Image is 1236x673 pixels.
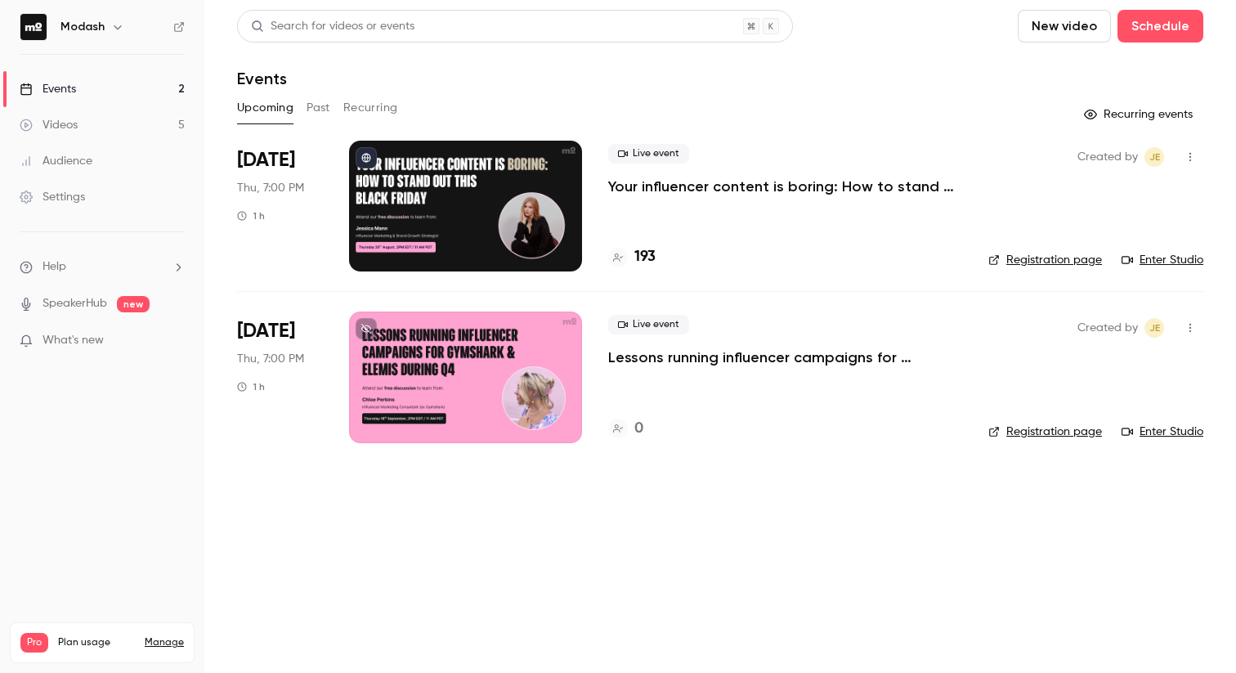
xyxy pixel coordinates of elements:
span: Thu, 7:00 PM [237,180,304,196]
span: Jack Eaton [1144,147,1164,167]
span: Created by [1077,318,1138,338]
div: Aug 28 Thu, 7:00 PM (Europe/London) [237,141,323,271]
span: JE [1149,147,1160,167]
h6: Modash [60,19,105,35]
span: Created by [1077,147,1138,167]
div: Search for videos or events [251,18,414,35]
span: Pro [20,633,48,653]
a: Enter Studio [1122,424,1203,440]
h4: 0 [634,418,643,440]
button: Schedule [1117,10,1203,43]
button: New video [1018,10,1111,43]
span: JE [1149,318,1160,338]
a: Registration page [988,424,1102,440]
span: What's new [43,332,104,349]
a: Registration page [988,252,1102,268]
span: Plan usage [58,636,135,649]
div: Settings [20,189,85,205]
li: help-dropdown-opener [20,258,185,276]
span: Help [43,258,66,276]
img: Modash [20,14,47,40]
a: Manage [145,636,184,649]
span: Live event [608,315,689,334]
span: Jack Eaton [1144,318,1164,338]
a: 0 [608,418,643,440]
span: [DATE] [237,147,295,173]
button: Past [307,95,330,121]
span: Thu, 7:00 PM [237,351,304,367]
div: Audience [20,153,92,169]
button: Recurring [343,95,398,121]
button: Upcoming [237,95,293,121]
h1: Events [237,69,287,88]
div: Events [20,81,76,97]
h4: 193 [634,246,656,268]
a: Enter Studio [1122,252,1203,268]
a: 193 [608,246,656,268]
a: SpeakerHub [43,295,107,312]
button: Recurring events [1077,101,1203,128]
div: 1 h [237,209,265,222]
div: 1 h [237,380,265,393]
div: Videos [20,117,78,133]
div: Sep 18 Thu, 7:00 PM (Europe/London) [237,312,323,442]
span: Live event [608,144,689,164]
a: Your influencer content is boring: How to stand out this [DATE][DATE] [608,177,962,196]
a: Lessons running influencer campaigns for Gymshark & Elemis during Q4 [608,348,962,367]
span: new [117,296,150,312]
span: [DATE] [237,318,295,344]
